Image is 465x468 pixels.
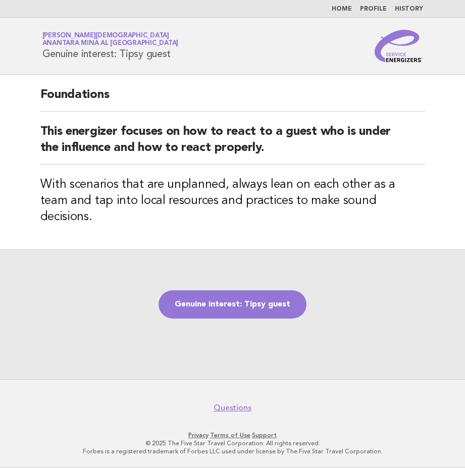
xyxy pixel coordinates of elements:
p: Forbes is a registered trademark of Forbes LLC used under license by The Five Star Travel Corpora... [14,447,451,455]
a: Support [252,432,277,439]
a: Profile [360,6,387,12]
a: Terms of Use [210,432,250,439]
p: · · [14,431,451,439]
a: Privacy [188,432,209,439]
a: Genuine interest: Tipsy guest [159,290,306,319]
a: [PERSON_NAME][DEMOGRAPHIC_DATA]Anantara Mina al [GEOGRAPHIC_DATA] [42,32,179,46]
h2: This energizer focuses on how to react to a guest who is under the influence and how to react pro... [40,124,425,165]
span: Anantara Mina al [GEOGRAPHIC_DATA] [42,40,179,47]
img: Service Energizers [375,30,423,62]
h2: Foundations [40,87,425,112]
a: History [395,6,423,12]
a: Home [332,6,352,12]
a: Questions [214,403,251,413]
p: © 2025 The Five Star Travel Corporation. All rights reserved. [14,439,451,447]
h3: With scenarios that are unplanned, always lean on each other as a team and tap into local resourc... [40,177,425,225]
h1: Genuine interest: Tipsy guest [42,33,179,59]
